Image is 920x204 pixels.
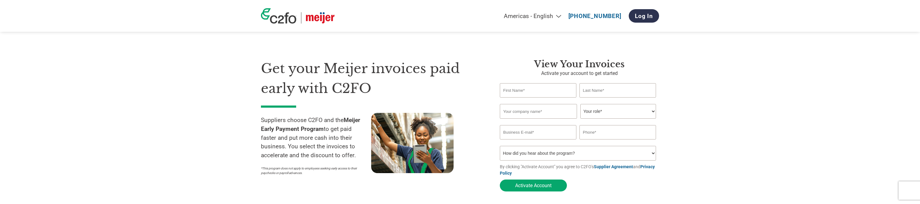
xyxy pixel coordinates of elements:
div: Invalid last name or last name is too long [579,98,656,102]
a: Supplier Agreement [594,164,633,169]
div: Invalid first name or first name is too long [500,98,576,102]
img: c2fo logo [261,8,296,24]
h1: Get your Meijer invoices paid early with C2FO [261,59,481,98]
div: Invalid company name or company name is too long [500,119,656,123]
button: Activate Account [500,180,567,191]
p: By clicking "Activate Account" you agree to C2FO's and [500,164,659,176]
select: Title/Role [580,104,656,119]
img: supply chain worker [371,113,454,173]
a: [PHONE_NUMBER] [568,13,621,20]
input: Invalid Email format [500,125,576,139]
input: First Name* [500,83,576,98]
img: Meijer [306,12,334,24]
a: Log In [629,9,659,23]
p: Suppliers choose C2FO and the to get paid faster and put more cash into their business. You selec... [261,116,371,160]
p: *This program does not apply to employees seeking early access to their paychecks or payroll adva... [261,166,365,175]
p: Activate your account to get started [500,70,659,77]
div: Inavlid Phone Number [579,140,656,143]
input: Your company name* [500,104,577,119]
strong: Meijer Early Payment Program [261,117,360,132]
div: Inavlid Email Address [500,140,576,143]
h3: View Your Invoices [500,59,659,70]
input: Last Name* [579,83,656,98]
input: Phone* [579,125,656,139]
